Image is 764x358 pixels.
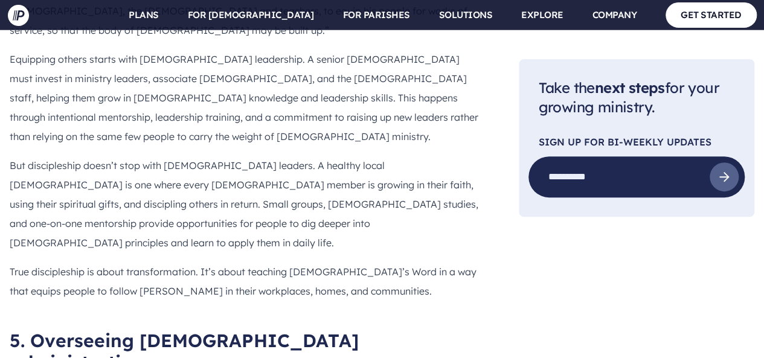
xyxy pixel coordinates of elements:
[538,78,719,117] span: Take the for your growing ministry.
[666,2,757,27] a: GET STARTED
[10,50,480,146] p: Equipping others starts with [DEMOGRAPHIC_DATA] leadership. A senior [DEMOGRAPHIC_DATA] must inve...
[538,138,735,147] p: Sign Up For Bi-Weekly Updates
[10,156,480,252] p: But discipleship doesn’t stop with [DEMOGRAPHIC_DATA] leaders. A healthy local [DEMOGRAPHIC_DATA]...
[595,78,665,97] span: next steps
[10,262,480,301] p: True discipleship is about transformation. It’s about teaching [DEMOGRAPHIC_DATA]’s Word in a way...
